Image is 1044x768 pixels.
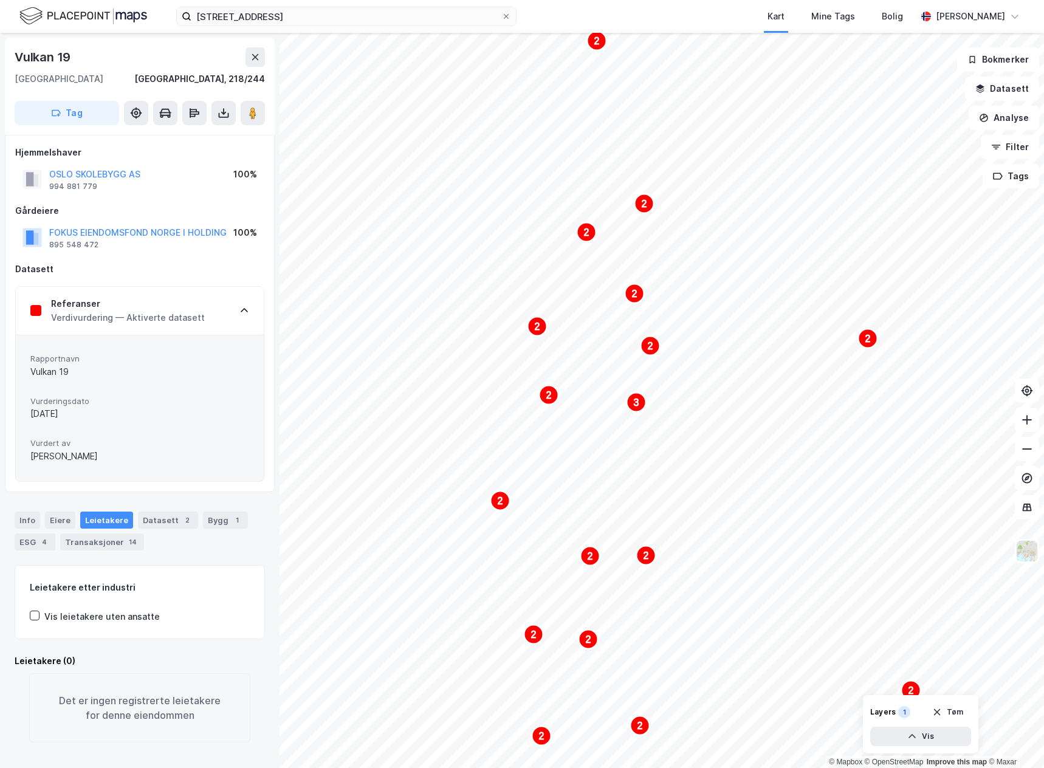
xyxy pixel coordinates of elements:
text: 2 [498,496,503,506]
div: Transaksjoner [60,533,144,550]
div: Mine Tags [811,9,855,24]
div: [PERSON_NAME] [30,449,249,464]
text: 2 [535,321,540,332]
div: Leietakere etter industri [30,580,250,595]
div: 994 881 779 [49,182,97,191]
button: Tag [15,101,119,125]
button: Analyse [969,106,1039,130]
div: 1 [898,706,910,718]
div: Bygg [203,512,248,529]
button: Tags [983,164,1039,188]
div: Map marker [577,222,596,242]
text: 2 [539,731,544,741]
div: Map marker [640,336,660,355]
div: Info [15,512,40,529]
button: Filter [981,135,1039,159]
div: Leietakere [80,512,133,529]
div: Gårdeiere [15,204,264,218]
div: Map marker [527,317,547,336]
div: Map marker [579,629,598,649]
div: Datasett [138,512,198,529]
div: Vis leietakere uten ansatte [44,609,160,624]
div: Vulkan 19 [15,47,73,67]
text: 2 [637,721,643,731]
div: Map marker [625,284,644,303]
div: 1 [231,514,243,526]
div: Kart [768,9,785,24]
text: 2 [908,685,914,696]
div: Vulkan 19 [30,365,249,379]
div: Datasett [15,262,264,276]
text: 2 [642,199,647,209]
text: 2 [644,550,649,561]
button: Tøm [924,702,971,722]
div: Leietakere (0) [15,654,265,668]
button: Vis [870,727,971,746]
div: 2 [181,514,193,526]
text: 3 [634,397,639,408]
div: Hjemmelshaver [15,145,264,160]
div: [GEOGRAPHIC_DATA] [15,72,103,86]
div: Map marker [858,329,877,348]
div: Det er ingen registrerte leietakere for denne eiendommen [29,673,250,742]
span: Vurdert av [30,438,249,448]
button: Datasett [965,77,1039,101]
div: [PERSON_NAME] [936,9,1005,24]
div: Map marker [587,31,606,50]
div: Eiere [45,512,75,529]
div: Map marker [532,726,551,746]
div: Map marker [634,194,654,213]
text: 2 [632,289,637,299]
input: Søk på adresse, matrikkel, gårdeiere, leietakere eller personer [191,7,501,26]
div: Map marker [627,393,646,412]
a: Mapbox [829,758,862,766]
div: Map marker [630,716,650,735]
text: 2 [531,629,537,640]
div: Map marker [524,625,543,644]
iframe: Chat Widget [983,710,1044,768]
text: 2 [584,227,589,238]
div: 100% [233,225,257,240]
span: Vurderingsdato [30,396,249,406]
text: 2 [594,36,600,46]
div: 100% [233,167,257,182]
img: logo.f888ab2527a4732fd821a326f86c7f29.svg [19,5,147,27]
a: OpenStreetMap [865,758,924,766]
text: 2 [865,334,871,344]
div: Bolig [882,9,903,24]
img: Z [1015,540,1039,563]
div: [GEOGRAPHIC_DATA], 218/244 [134,72,265,86]
text: 2 [648,341,653,351]
div: Referanser [51,297,205,311]
button: Bokmerker [957,47,1039,72]
div: ESG [15,533,55,550]
text: 2 [588,551,593,561]
div: Map marker [539,385,558,405]
text: 2 [586,634,591,645]
div: 14 [126,536,139,548]
text: 2 [546,390,552,400]
div: Map marker [580,546,600,566]
div: Layers [870,707,896,717]
div: [DATE] [30,406,249,421]
div: Map marker [490,491,510,510]
div: Map marker [901,681,921,700]
div: Verdivurdering — Aktiverte datasett [51,310,205,325]
div: 4 [38,536,50,548]
a: Improve this map [927,758,987,766]
div: Kontrollprogram for chat [983,710,1044,768]
div: 895 548 472 [49,240,98,250]
span: Rapportnavn [30,354,249,364]
div: Map marker [636,546,656,565]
